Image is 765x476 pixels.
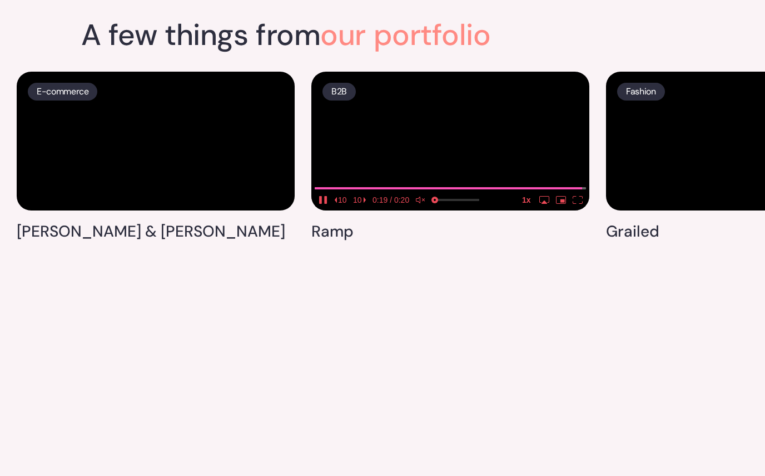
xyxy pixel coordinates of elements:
span: our portfolio [320,16,490,54]
h4: Ramp [311,222,354,242]
p: B2B [331,84,347,99]
h4: [PERSON_NAME] & [PERSON_NAME] [17,222,285,242]
p: Fashion [626,84,656,99]
h4: Grailed [606,222,659,242]
h2: A few things from [81,20,491,49]
p: E-commerce [37,84,88,99]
